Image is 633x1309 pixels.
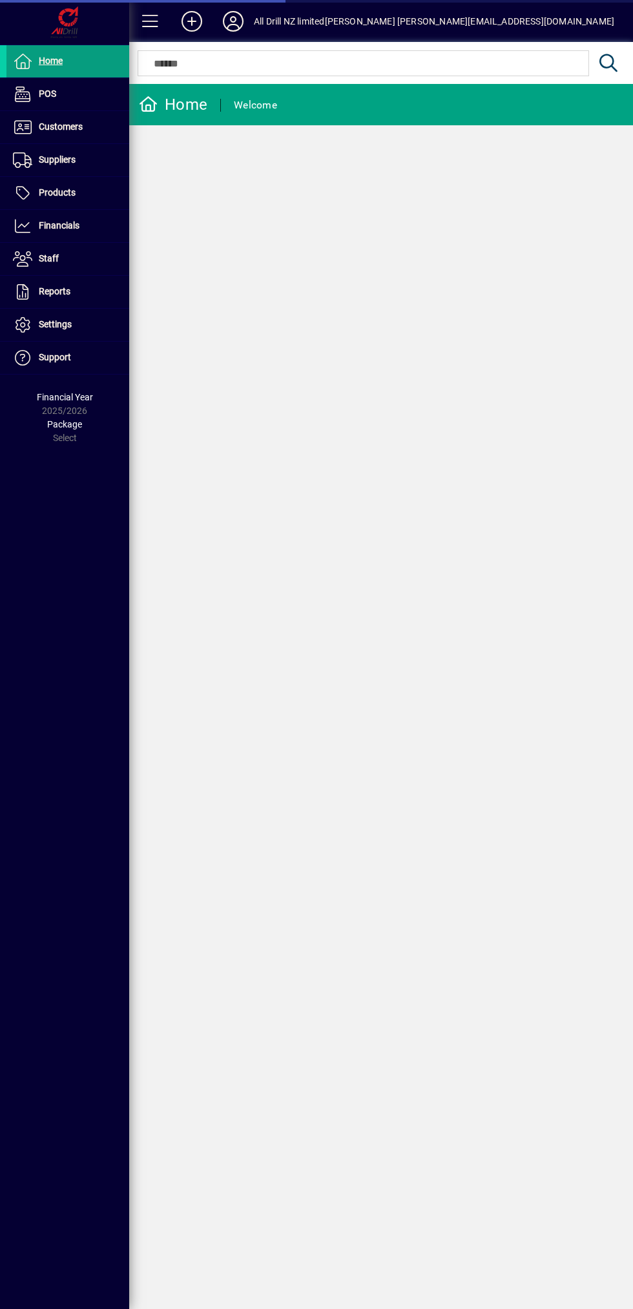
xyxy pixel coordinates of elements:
[39,286,70,296] span: Reports
[39,154,76,165] span: Suppliers
[6,210,129,242] a: Financials
[39,121,83,132] span: Customers
[234,95,277,116] div: Welcome
[39,253,59,263] span: Staff
[6,111,129,143] a: Customers
[39,220,79,231] span: Financials
[171,10,213,33] button: Add
[39,352,71,362] span: Support
[254,11,325,32] div: All Drill NZ limited
[325,11,615,32] div: [PERSON_NAME] [PERSON_NAME][EMAIL_ADDRESS][DOMAIN_NAME]
[39,187,76,198] span: Products
[6,177,129,209] a: Products
[39,88,56,99] span: POS
[47,419,82,429] span: Package
[39,319,72,329] span: Settings
[6,78,129,110] a: POS
[6,276,129,308] a: Reports
[6,243,129,275] a: Staff
[6,144,129,176] a: Suppliers
[6,342,129,374] a: Support
[139,94,207,115] div: Home
[37,392,93,402] span: Financial Year
[39,56,63,66] span: Home
[6,309,129,341] a: Settings
[213,10,254,33] button: Profile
